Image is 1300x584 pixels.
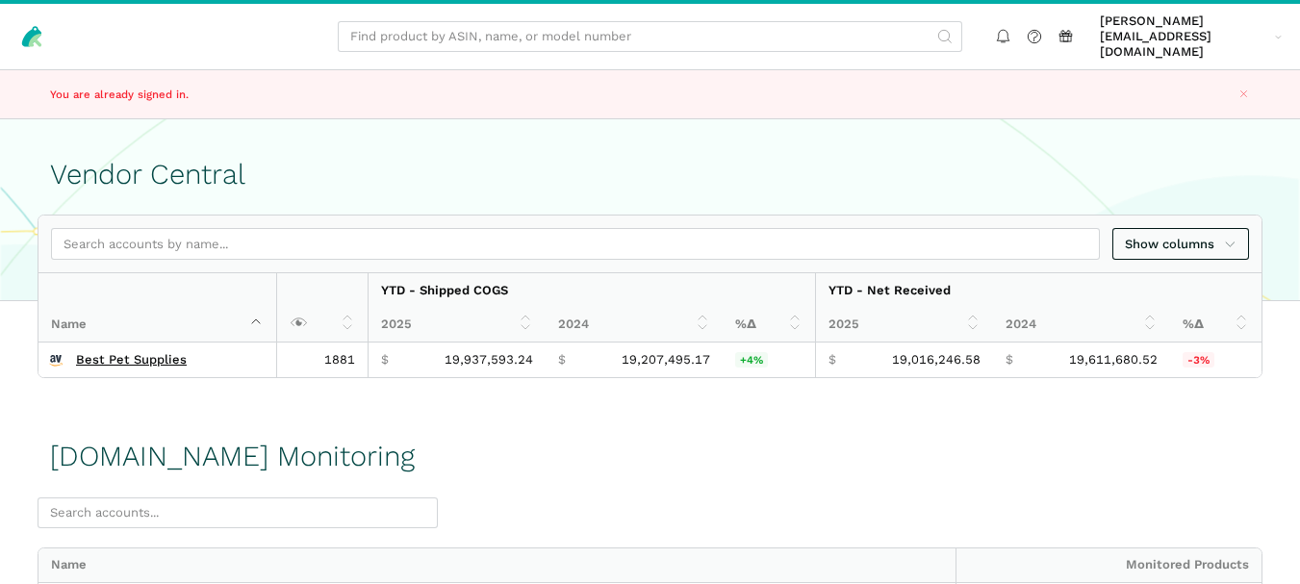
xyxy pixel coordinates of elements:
td: 3.80% [723,343,815,377]
span: +4% [735,352,768,368]
td: -3.04% [1170,343,1262,377]
input: Search accounts... [38,497,438,529]
span: $ [1006,352,1013,368]
a: Show columns [1112,228,1249,260]
input: Find product by ASIN, name, or model number [338,21,962,53]
th: 2024: activate to sort column ascending [546,308,723,343]
strong: YTD - Net Received [828,283,951,297]
span: 19,937,593.24 [445,352,533,368]
span: 19,207,495.17 [622,352,710,368]
th: 2025: activate to sort column ascending [815,308,993,343]
th: Name : activate to sort column descending [38,273,276,343]
input: Search accounts by name... [51,228,1100,260]
th: : activate to sort column ascending [276,273,368,343]
button: Close [1233,83,1255,105]
h1: Vendor Central [50,159,1250,190]
span: $ [558,352,566,368]
h1: [DOMAIN_NAME] Monitoring [50,441,415,472]
div: Name [38,548,956,583]
span: Show columns [1125,235,1236,254]
span: $ [828,352,836,368]
span: 19,016,246.58 [892,352,981,368]
th: 2024: activate to sort column ascending [993,308,1170,343]
th: 2025: activate to sort column ascending [368,308,546,343]
span: $ [381,352,389,368]
th: %Δ: activate to sort column ascending [1170,308,1262,343]
div: Monitored Products [956,548,1262,583]
span: -3% [1183,352,1214,368]
th: %Δ: activate to sort column ascending [723,308,815,343]
span: [PERSON_NAME][EMAIL_ADDRESS][DOMAIN_NAME] [1100,13,1268,61]
td: 1881 [276,343,368,377]
span: 19,611,680.52 [1069,352,1158,368]
a: Best Pet Supplies [76,352,187,368]
strong: YTD - Shipped COGS [381,283,508,297]
p: You are already signed in. [50,87,488,103]
a: [PERSON_NAME][EMAIL_ADDRESS][DOMAIN_NAME] [1094,11,1288,63]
